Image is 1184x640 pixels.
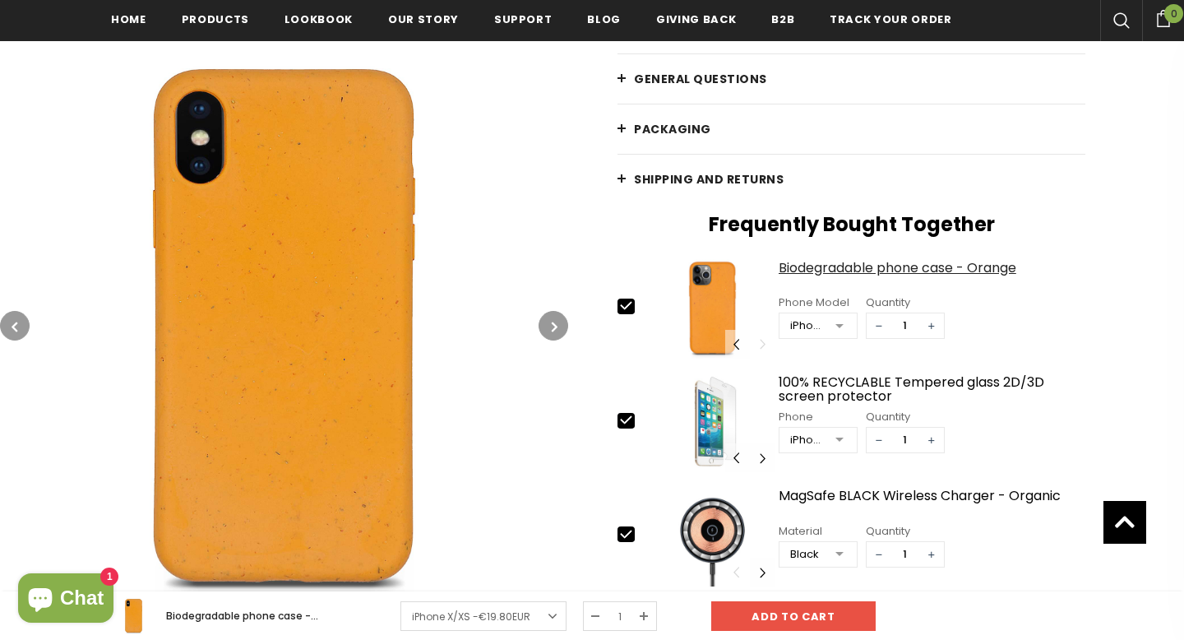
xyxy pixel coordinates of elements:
[867,428,891,452] span: −
[479,610,530,624] span: €19.80EUR
[111,12,146,27] span: Home
[400,601,567,631] a: iPhone X/XS -€19.80EUR
[13,573,118,627] inbox-online-store-chat: Shopify online store chat
[867,542,891,567] span: −
[634,71,767,87] span: General Questions
[388,12,459,27] span: Our Story
[790,546,824,563] div: Black
[919,542,944,567] span: +
[779,294,858,311] div: Phone Model
[830,12,951,27] span: Track your order
[1164,4,1183,23] span: 0
[617,212,1085,237] h2: Frequently Bought Together
[779,375,1085,404] a: 100% RECYCLABLE Tempered glass 2D/3D screen protector
[866,523,945,540] div: Quantity
[650,371,775,473] img: Screen Protector iPhone SE 2
[779,409,858,425] div: Phone
[790,318,824,334] div: iPhone 11 PRO
[866,294,945,311] div: Quantity
[779,261,1085,290] a: Biodegradable phone case - Orange
[866,409,945,425] div: Quantity
[284,12,353,27] span: Lookbook
[771,12,794,27] span: B2B
[182,12,249,27] span: Products
[650,257,775,359] img: iPhone 11 Pro Biodegradable Orange Phone Case
[617,155,1085,204] a: Shipping and returns
[634,171,784,188] span: Shipping and returns
[617,54,1085,104] a: General Questions
[656,12,736,27] span: Giving back
[867,313,891,338] span: −
[494,12,553,27] span: support
[919,428,944,452] span: +
[650,485,775,587] img: MagSafe BLACK Wireless Charger - Organic image 0
[779,523,858,540] div: Material
[634,121,711,137] span: PACKAGING
[779,489,1085,517] a: MagSafe BLACK Wireless Charger - Organic
[617,104,1085,154] a: PACKAGING
[919,313,944,338] span: +
[790,432,824,448] div: iPhone 6/6S/7/8/SE2/SE3
[1142,7,1184,27] a: 0
[587,12,621,27] span: Blog
[711,601,876,631] input: Add to cart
